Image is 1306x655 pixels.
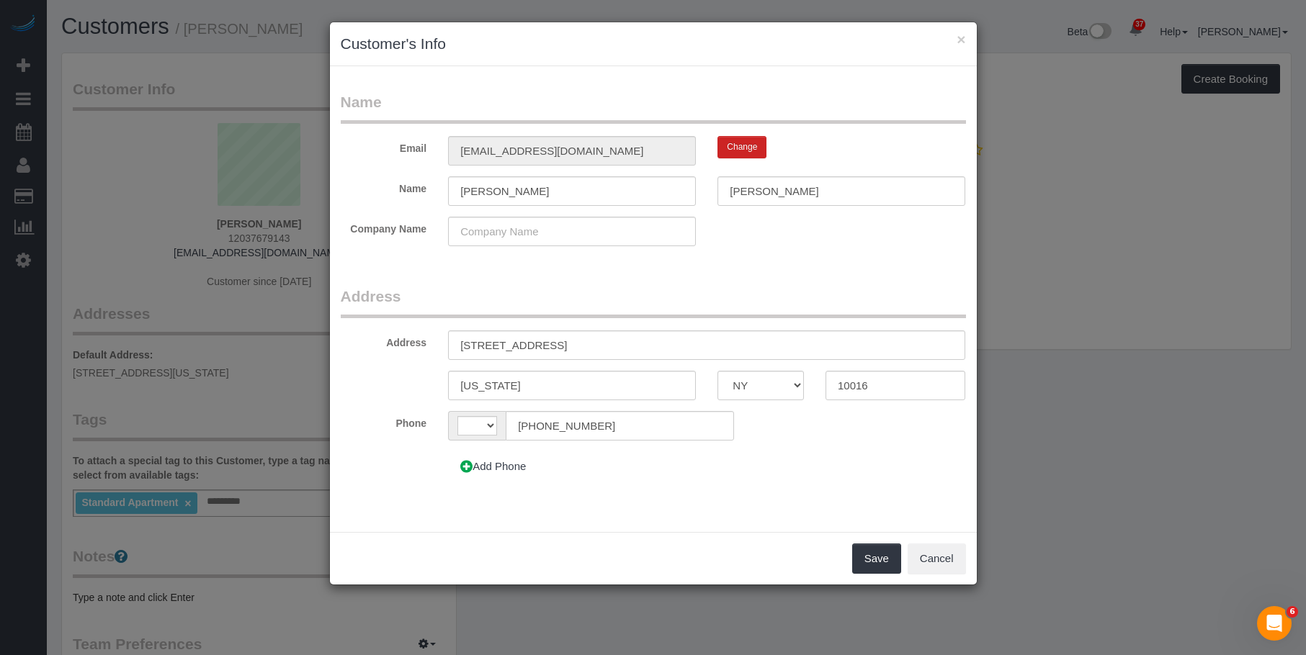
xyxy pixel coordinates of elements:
button: Add Phone [448,451,538,482]
legend: Address [341,286,966,318]
input: Zip Code [826,371,966,400]
span: 6 [1287,606,1298,618]
label: Email [330,136,438,155]
button: Change [717,136,766,158]
button: × [957,32,965,47]
input: First Name [448,176,696,206]
sui-modal: Customer's Info [330,22,977,584]
label: Address [330,330,438,350]
legend: Name [341,91,966,124]
h3: Customer's Info [341,33,966,55]
label: Phone [330,411,438,430]
input: Last Name [717,176,965,206]
button: Save [852,543,901,574]
label: Name [330,176,438,196]
input: Company Name [448,217,696,246]
iframe: Intercom live chat [1257,606,1292,641]
input: City [448,371,696,400]
label: Company Name [330,217,438,236]
input: Phone [506,411,733,441]
button: Cancel [908,543,966,574]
